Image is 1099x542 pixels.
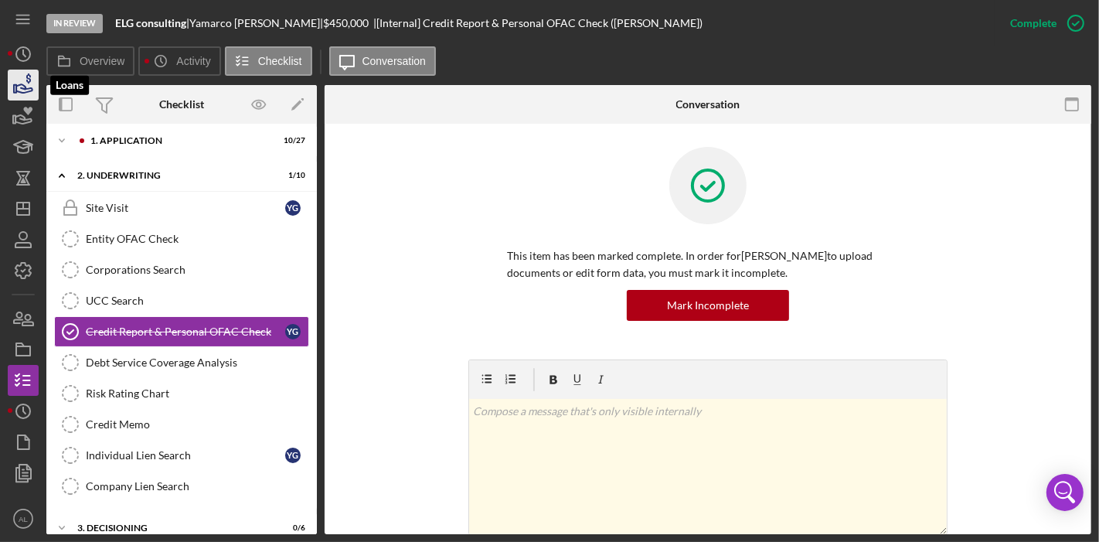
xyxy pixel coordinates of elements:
div: Y G [285,448,301,463]
a: Debt Service Coverage Analysis [54,347,309,378]
div: 3. Decisioning [77,523,267,533]
div: Credit Memo [86,418,308,431]
div: Yamarco [PERSON_NAME] | [189,17,323,29]
label: Conversation [362,55,427,67]
div: Corporations Search [86,264,308,276]
a: Corporations Search [54,254,309,285]
a: Company Lien Search [54,471,309,502]
button: Complete [995,8,1091,39]
div: Y G [285,200,301,216]
a: Risk Rating Chart [54,378,309,409]
div: 10 / 27 [277,136,305,145]
div: Company Lien Search [86,480,308,493]
label: Overview [80,55,124,67]
div: Open Intercom Messenger [1046,474,1084,511]
div: Individual Lien Search [86,449,285,462]
b: ELG consulting [115,16,186,29]
div: | [115,17,189,29]
div: Checklist [159,98,204,111]
a: Credit Memo [54,409,309,440]
div: Y G [285,324,301,339]
label: Activity [176,55,210,67]
a: Individual Lien SearchYG [54,440,309,471]
div: Credit Report & Personal OFAC Check [86,326,285,338]
div: | [Internal] Credit Report & Personal OFAC Check ([PERSON_NAME]) [373,17,703,29]
div: 1. Application [90,136,267,145]
a: Site VisitYG [54,193,309,223]
div: UCC Search [86,295,308,307]
span: $450,000 [323,16,369,29]
a: UCC Search [54,285,309,316]
button: AL [8,503,39,534]
text: AL [19,515,28,523]
label: Checklist [258,55,302,67]
div: 0 / 6 [277,523,305,533]
button: Checklist [225,46,312,76]
div: 2. Underwriting [77,171,267,180]
div: In Review [46,14,103,33]
a: Entity OFAC Check [54,223,309,254]
button: Conversation [329,46,437,76]
button: Mark Incomplete [627,290,789,321]
div: Conversation [676,98,740,111]
button: Activity [138,46,220,76]
div: 1 / 10 [277,171,305,180]
div: Debt Service Coverage Analysis [86,356,308,369]
div: Entity OFAC Check [86,233,308,245]
div: Risk Rating Chart [86,387,308,400]
a: Credit Report & Personal OFAC CheckYG [54,316,309,347]
button: Overview [46,46,134,76]
p: This item has been marked complete. In order for [PERSON_NAME] to upload documents or edit form d... [507,247,909,282]
div: Site Visit [86,202,285,214]
div: Mark Incomplete [667,290,749,321]
div: Complete [1010,8,1056,39]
